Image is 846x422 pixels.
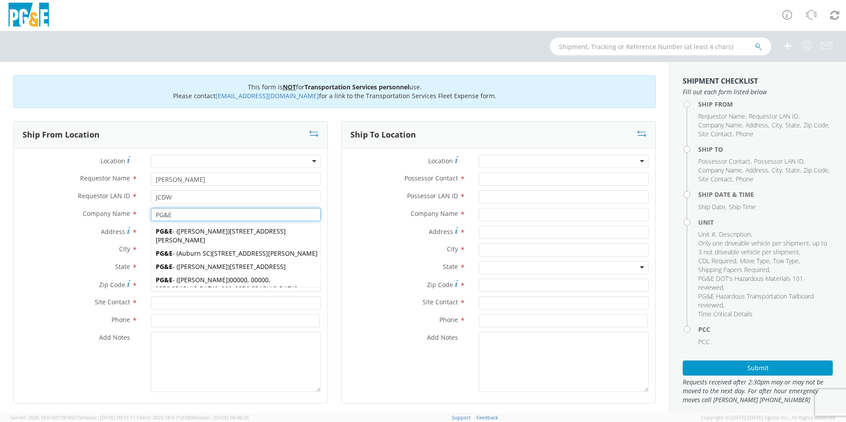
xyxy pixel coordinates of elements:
span: Tow Type [773,257,799,265]
span: [PERSON_NAME] [178,227,228,235]
span: Address [746,166,768,174]
li: , [698,257,738,265]
span: Address [429,227,453,236]
li: , [772,166,783,175]
span: Move Type [740,257,769,265]
li: , [698,292,831,310]
span: Requestor LAN ID [78,192,130,200]
span: Location [428,157,453,165]
u: NOT [283,83,296,91]
span: PG&E Hazardous Transportation Tailboard reviewed [698,292,814,309]
li: , [698,121,743,130]
li: , [698,274,831,292]
span: Address [101,227,125,236]
a: Support [452,414,471,421]
span: City [772,121,782,129]
span: Requestor Name [80,174,130,182]
span: Ship Time [729,203,756,211]
span: State [115,262,130,271]
b: Transportation Services personnel [304,83,409,91]
span: [PERSON_NAME] [178,276,228,284]
li: , [698,166,743,175]
strong: PG&E [156,262,173,271]
strong: PG&E [156,249,173,257]
span: Ship Date [698,203,725,211]
li: , [749,112,800,121]
span: Zip Code [99,280,125,289]
span: Possessor Contact [698,157,750,165]
span: Location [100,157,125,165]
h4: Ship To [698,146,833,153]
li: , [698,239,831,257]
span: Possessor LAN ID [407,192,458,200]
span: Phone [112,315,130,324]
h3: Ship To Location [350,130,416,139]
div: - ( ) [151,247,320,260]
span: master, [DATE] 09:51:11 [81,414,135,421]
span: Company Name [83,209,130,218]
strong: PG&E [156,276,173,284]
span: Address [746,121,768,129]
div: This form is for use. Please contact for a link to the Transportation Services Fleet Expense form. [13,75,656,108]
li: , [772,121,783,130]
li: , [719,230,752,239]
span: City [119,245,130,253]
span: Site Contact [698,175,732,183]
span: Zip Code [804,121,828,129]
span: Requestor LAN ID [749,112,798,120]
li: , [698,265,770,274]
input: Shipment, Tracking or Reference Number (at least 4 chars) [550,38,771,55]
h4: Unit [698,219,833,226]
span: State [785,121,800,129]
strong: PG&E [156,227,173,235]
span: [STREET_ADDRESS][PERSON_NAME] [156,227,286,244]
span: Phone [439,315,458,324]
a: [EMAIL_ADDRESS][DOMAIN_NAME] [215,92,319,100]
li: , [698,203,727,211]
span: Add Notes [427,333,458,341]
span: Copyright © [DATE]-[DATE] Agistix Inc., All Rights Reserved [701,414,835,421]
span: Time Critical Details [698,310,753,318]
li: , [785,166,801,175]
span: Site Contact [423,298,458,306]
span: Company Name [698,166,742,174]
span: Zip Code [804,166,828,174]
span: Site Contact [95,298,130,306]
li: , [785,121,801,130]
li: , [698,112,746,121]
span: City [447,245,458,253]
span: Requests received after 2:30pm may or may not be moved to the next day. For after hour emergency ... [683,378,833,404]
span: Possessor Contact [404,174,458,182]
span: Description [719,230,751,238]
span: Add Notes [99,333,130,341]
h4: Ship Date & Time [698,191,833,198]
span: State [785,166,800,174]
h4: PCC [698,326,833,333]
li: , [746,121,769,130]
span: Company Name [698,121,742,129]
img: pge-logo-06675f144f4cfa6a6814.png [7,3,51,29]
li: , [804,166,830,175]
span: Shipping Papers Required [698,265,769,274]
span: PCC [698,338,710,346]
span: PG&E DOT's Hazardous Materials 101 reviewed [698,274,803,292]
span: City [772,166,782,174]
span: Server: 2025.18.0-dd719145275 [11,414,135,421]
span: Phone [736,130,754,138]
strong: Shipment Checklist [683,76,758,86]
li: , [754,157,805,166]
span: CDL Required [698,257,736,265]
span: 00000, 00000, [GEOGRAPHIC_DATA], 000, [GEOGRAPHIC_DATA] [156,276,297,293]
a: Feedback [477,414,498,421]
div: - ( ) [151,273,320,295]
span: Only one driveable vehicle per shipment, up to 3 not driveable vehicle per shipment [698,239,827,256]
li: , [740,257,771,265]
li: , [804,121,830,130]
span: Possessor LAN ID [754,157,804,165]
span: State [443,262,458,271]
span: [PERSON_NAME] [178,262,228,271]
span: Site Contact [698,130,732,138]
span: Fill out each form listed below [683,88,833,96]
button: Submit [683,361,833,376]
span: Unit # [698,230,715,238]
